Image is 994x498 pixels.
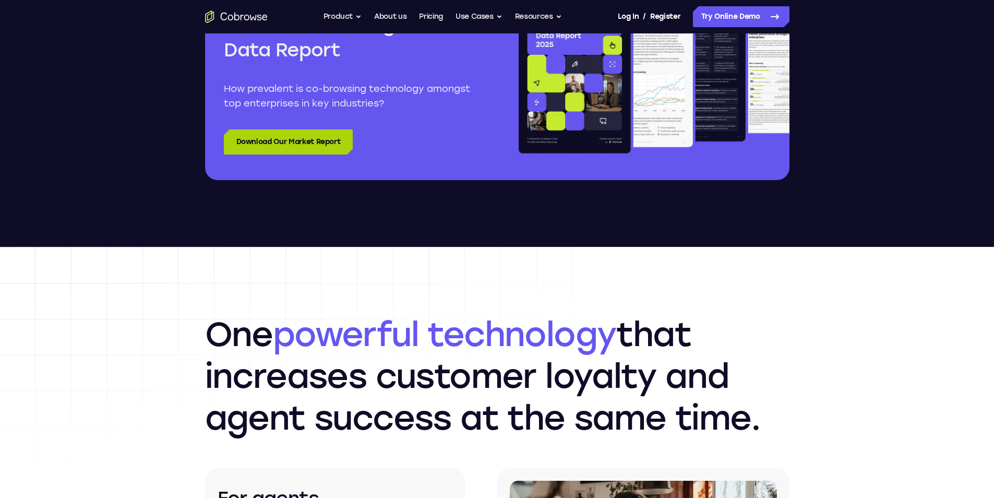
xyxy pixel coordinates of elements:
[224,13,478,63] h2: 2025 Co-browsing Market Data Report
[515,6,562,27] button: Resources
[324,6,362,27] button: Product
[224,81,478,111] p: How prevalent is co-browsing technology amongst top enterprises in key industries?
[693,6,789,27] a: Try Online Demo
[374,6,406,27] a: About us
[419,6,443,27] a: Pricing
[224,129,353,155] a: Download Our Market Report
[618,6,639,27] a: Log In
[205,314,789,439] h2: One that increases customer loyalty and agent success at the same time.
[456,6,502,27] button: Use Cases
[205,10,268,23] a: Go to the home page
[273,314,617,354] span: powerful technology
[643,10,646,23] span: /
[650,6,680,27] a: Register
